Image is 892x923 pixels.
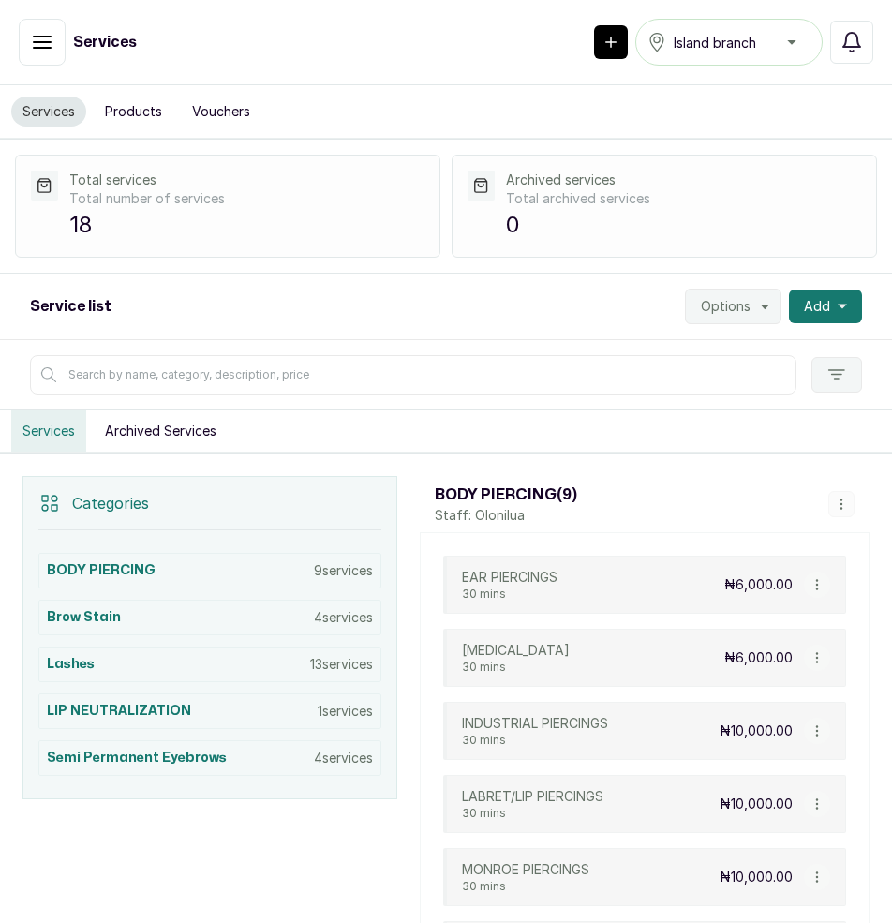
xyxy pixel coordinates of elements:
p: INDUSTRIAL PIERCINGS [462,714,608,733]
p: 4 services [314,608,373,627]
input: Search by name, category, description, price [30,355,796,395]
h3: Semi permanent eyebrows [47,749,227,767]
p: 1 services [318,702,373,721]
p: EAR PIERCINGS [462,568,557,587]
p: 30 mins [462,879,589,894]
div: EAR PIERCINGS30 mins [462,568,557,602]
div: INDUSTRIAL PIERCINGS30 mins [462,714,608,748]
div: [MEDICAL_DATA]30 mins [462,641,570,675]
p: Total number of services [69,189,424,208]
p: 30 mins [462,733,608,748]
p: Total services [69,171,424,189]
p: 30 mins [462,660,570,675]
div: LABRET/LIP PIERCINGS30 mins [462,787,603,821]
p: ₦6,000.00 [724,575,793,594]
p: 0 [506,208,861,242]
p: ₦10,000.00 [720,795,793,813]
button: Vouchers [181,97,261,127]
button: Options [685,289,781,324]
h2: Service list [30,295,111,318]
p: Categories [72,492,149,514]
h3: LIP NEUTRALIZATION [47,702,191,721]
p: ₦10,000.00 [720,868,793,886]
p: 13 services [310,655,373,674]
p: 30 mins [462,806,603,821]
p: MONROE PIERCINGS [462,860,589,879]
p: Archived services [506,171,861,189]
h1: Services [73,31,137,53]
button: Services [11,410,86,452]
p: Total archived services [506,189,861,208]
h3: BODY PIERCING ( 9 ) [435,484,577,506]
button: Add [789,290,862,323]
span: Options [701,297,751,316]
p: LABRET/LIP PIERCINGS [462,787,603,806]
h3: BODY PIERCING [47,561,156,580]
p: ₦6,000.00 [724,648,793,667]
h3: Lashes [47,655,95,674]
p: [MEDICAL_DATA] [462,641,570,660]
button: Products [94,97,173,127]
button: Island branch [635,19,823,66]
h3: Brow Stain [47,608,121,627]
span: Add [804,297,830,316]
p: 4 services [314,749,373,767]
p: 30 mins [462,587,557,602]
button: Archived Services [94,410,228,452]
p: Staff: Olonilua [435,506,577,525]
p: 9 services [314,561,373,580]
button: Services [11,97,86,127]
span: Island branch [674,33,756,52]
p: ₦10,000.00 [720,722,793,740]
p: 18 [69,208,424,242]
div: MONROE PIERCINGS30 mins [462,860,589,894]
